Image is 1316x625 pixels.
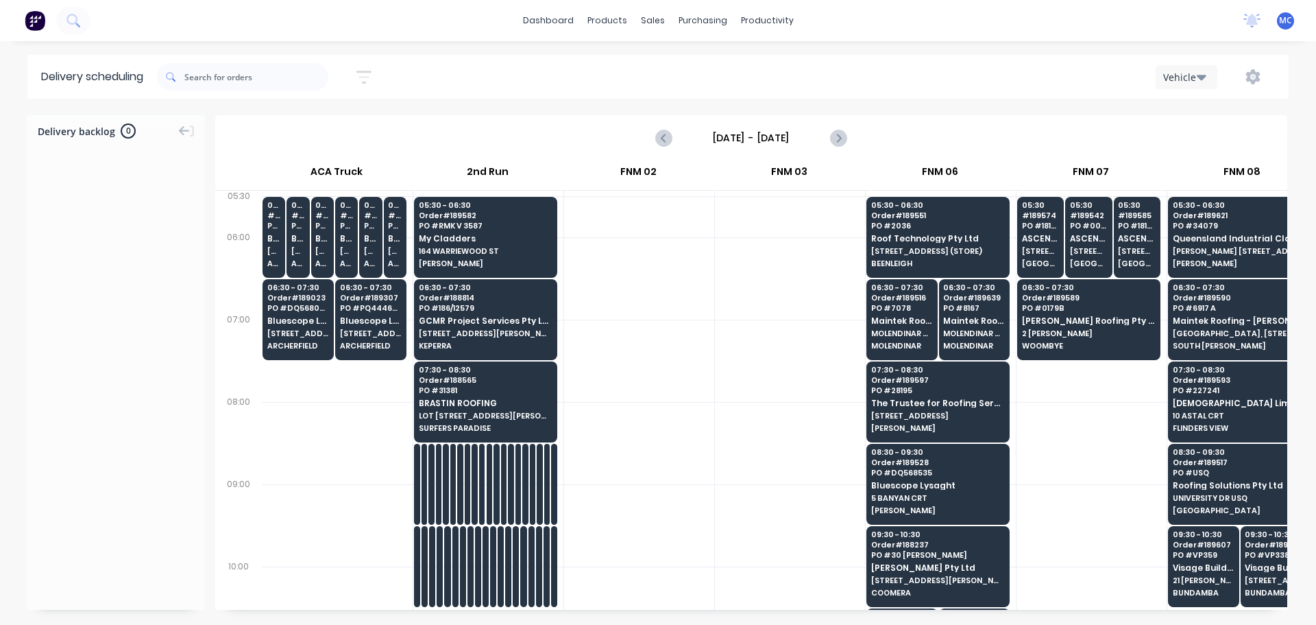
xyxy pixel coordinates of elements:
[340,247,354,255] span: [STREET_ADDRESS][PERSON_NAME] (STORE)
[267,329,329,338] span: [STREET_ADDRESS]
[267,342,329,350] span: ARCHERFIELD
[1022,211,1060,220] span: # 189574
[1173,589,1234,597] span: BUNDAMBA
[340,222,354,230] span: PO # DQ568353
[25,10,45,31] img: Factory
[419,316,552,325] span: GCMR Project Services Pty Ltd
[184,63,328,91] input: Search for orders
[1173,399,1306,408] span: [DEMOGRAPHIC_DATA] Limited T/as Joii Roofing
[340,304,402,312] span: PO # PQ444664
[215,188,262,229] div: 05:30
[388,211,402,220] span: # 189557
[871,386,1004,394] span: PO # 28195
[364,259,378,268] span: ARCHERFIELD
[871,576,1004,585] span: [STREET_ADDRESS][PERSON_NAME]
[1173,563,1234,572] span: Visage Building Group Pty Ltd
[340,211,354,220] span: # 189330
[1245,541,1306,549] span: Order # 189605
[121,123,136,139] span: 0
[871,283,932,292] span: 06:30 - 07:30
[419,329,552,338] span: [STREET_ADDRESS][PERSON_NAME]
[1070,234,1108,243] span: ASCENT BUILDING SOLUTIONS PTY LTD
[267,259,281,268] span: ARCHERFIELD
[267,234,281,243] span: Bluescope Lysaght
[1022,342,1155,350] span: WOOMBYE
[267,201,281,209] span: 05:30
[261,160,412,190] div: ACA Truck
[1022,259,1060,268] span: [GEOGRAPHIC_DATA]
[315,201,329,209] span: 05:30
[943,283,1004,292] span: 06:30 - 07:30
[734,10,801,31] div: productivity
[1016,160,1166,190] div: FNM 07
[1173,412,1306,420] span: 10 ASTAL CRT
[419,294,552,302] span: Order # 188814
[291,234,305,243] span: Bluescope Lysaght
[364,211,378,220] span: # 189460
[340,259,354,268] span: ARCHERFIELD
[1118,234,1156,243] span: ASCENT BUILDING SOLUTIONS PTY LTD
[871,481,1004,490] span: Bluescope Lysaght
[871,541,1004,549] span: Order # 188237
[291,222,305,230] span: PO # DQ568058
[1022,222,1060,230] span: PO # 18128 12529
[871,551,1004,559] span: PO # 30 [PERSON_NAME]
[871,211,1004,220] span: Order # 189551
[291,211,305,220] span: # 189024
[291,201,305,209] span: 05:30
[419,412,552,420] span: LOT [STREET_ADDRESS][PERSON_NAME]
[1245,576,1306,585] span: [STREET_ADDRESS][PERSON_NAME]
[871,234,1004,243] span: Roof Technology Pty Ltd
[419,386,552,394] span: PO # 31381
[581,10,634,31] div: products
[871,589,1004,597] span: COOMERA
[38,124,115,139] span: Delivery backlog
[563,160,714,190] div: FNM 02
[1173,386,1306,394] span: PO # 227241
[267,294,329,302] span: Order # 189023
[1173,494,1306,502] span: UNIVERSITY DR USQ
[340,294,402,302] span: Order # 189307
[1173,576,1234,585] span: 21 [PERSON_NAME] ST
[871,530,1004,539] span: 09:30 - 10:30
[1070,259,1108,268] span: [GEOGRAPHIC_DATA]
[1022,234,1060,243] span: ASCENT BUILDING SOLUTIONS PTY LTD
[1245,551,1306,559] span: PO # VP338
[315,222,329,230] span: PO # DQ568575
[1173,541,1234,549] span: Order # 189607
[340,234,354,243] span: Bluescope Lysaght
[419,399,552,408] span: BRASTIN ROOFING
[1173,316,1306,325] span: Maintek Roofing - [PERSON_NAME]
[634,10,672,31] div: sales
[364,222,378,230] span: PO # DQ568438
[291,247,305,255] span: [STREET_ADDRESS]
[1118,259,1156,268] span: [GEOGRAPHIC_DATA]
[1173,211,1306,220] span: Order # 189621
[419,366,552,374] span: 07:30 - 08:30
[871,376,1004,384] span: Order # 189597
[1173,259,1306,268] span: [PERSON_NAME]
[871,329,932,338] span: MOLENDINAR STORAGE 2A INDUSTRIAL AV
[1022,201,1060,209] span: 05:30
[388,234,402,243] span: Bluescope Lysaght
[871,469,1004,477] span: PO # DQ568535
[419,247,552,255] span: 164 WARRIEWOOD ST
[1022,329,1155,338] span: 2 [PERSON_NAME]
[871,563,1004,572] span: [PERSON_NAME] Pty Ltd
[1245,589,1306,597] span: BUNDAMBA
[1245,563,1306,572] span: Visage Building Group Pty Ltd
[1173,530,1234,539] span: 09:30 - 10:30
[1070,247,1108,255] span: [STREET_ADDRESS] (STORE)
[1173,201,1306,209] span: 05:30 - 06:30
[871,424,1004,432] span: [PERSON_NAME]
[1156,65,1217,89] button: Vehicle
[871,259,1004,268] span: BEENLEIGH
[364,201,378,209] span: 05:30
[1269,578,1302,611] iframe: Intercom live chat
[1173,294,1306,302] span: Order # 189590
[27,55,157,99] div: Delivery scheduling
[1022,304,1155,312] span: PO # 0179B
[267,222,281,230] span: PO # DQ568424
[943,294,1004,302] span: Order # 189639
[419,376,552,384] span: Order # 188565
